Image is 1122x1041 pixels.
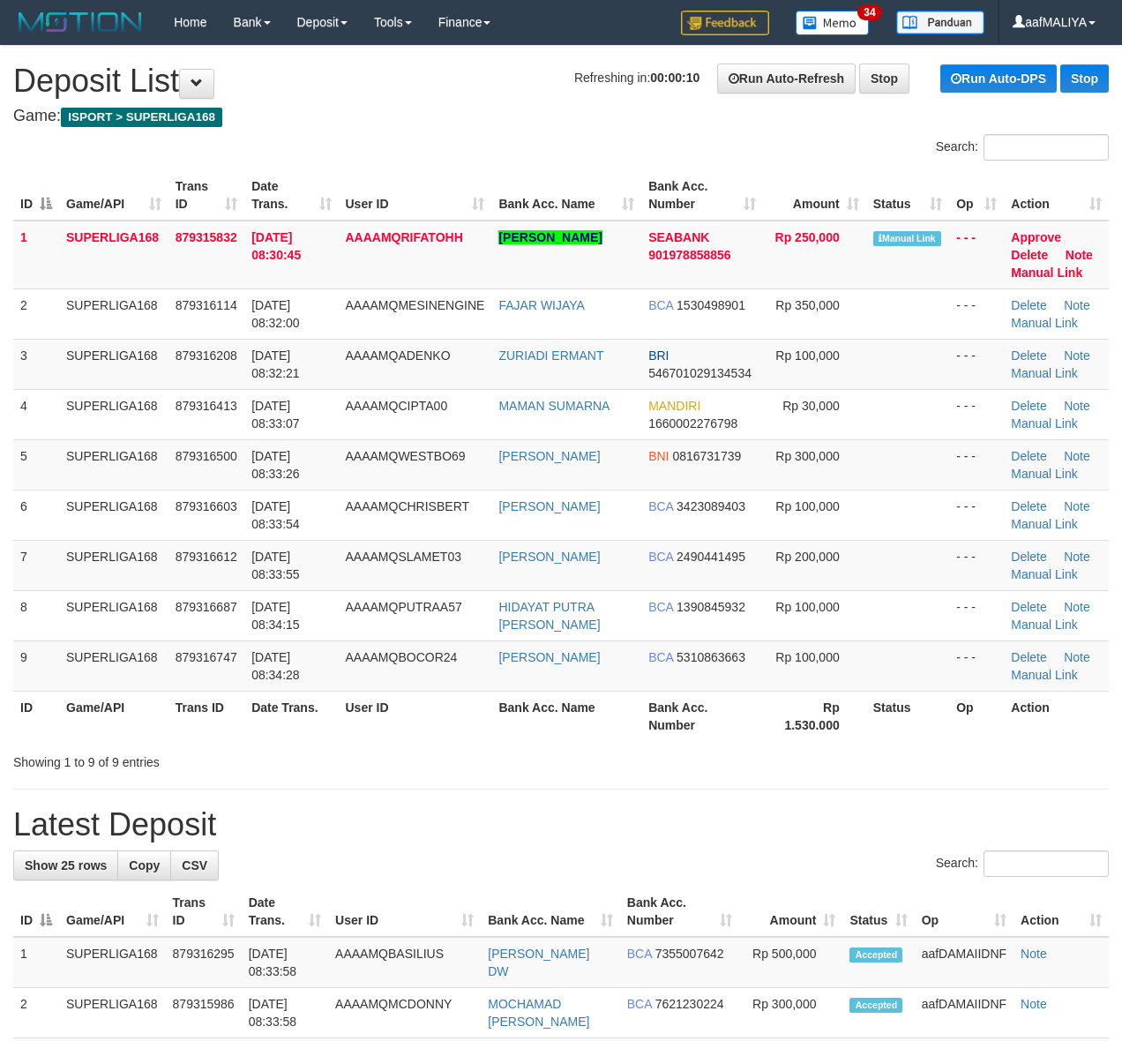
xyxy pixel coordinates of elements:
span: Rp 30,000 [782,399,840,413]
a: CSV [170,850,219,880]
span: BCA [648,550,673,564]
td: aafDAMAIIDNF [915,937,1014,988]
a: Copy [117,850,171,880]
td: - - - [949,339,1004,389]
label: Search: [936,134,1109,161]
span: 879316413 [176,399,237,413]
span: AAAAMQWESTBO69 [346,449,466,463]
a: Note [1064,348,1090,363]
a: Manual Link [1011,517,1078,531]
th: Op: activate to sort column ascending [949,170,1004,221]
td: - - - [949,439,1004,490]
a: Note [1021,947,1047,961]
a: Delete [1011,348,1046,363]
a: Manual Link [1011,316,1078,330]
td: SUPERLIGA168 [59,937,166,988]
span: Accepted [849,998,902,1013]
span: BRI [648,348,669,363]
span: [DATE] 08:30:45 [251,230,301,262]
th: Op [949,691,1004,741]
span: Copy [129,858,160,872]
th: Game/API: activate to sort column ascending [59,170,168,221]
th: Trans ID: activate to sort column ascending [166,887,242,937]
a: Manual Link [1011,366,1078,380]
span: Rp 100,000 [775,499,839,513]
img: MOTION_logo.png [13,9,147,35]
th: Game/API [59,691,168,741]
td: SUPERLIGA168 [59,640,168,691]
td: SUPERLIGA168 [59,439,168,490]
th: Action: activate to sort column ascending [1014,887,1109,937]
span: [DATE] 08:33:54 [251,499,300,531]
td: - - - [949,490,1004,540]
span: Copy 2490441495 to clipboard [677,550,745,564]
span: AAAAMQCIPTA00 [346,399,448,413]
td: aafDAMAIIDNF [915,988,1014,1038]
span: 879316603 [176,499,237,513]
td: 4 [13,389,59,439]
td: 6 [13,490,59,540]
a: HIDAYAT PUTRA [PERSON_NAME] [498,600,600,632]
a: ZURIADI ERMANT [498,348,603,363]
a: Approve [1011,230,1061,244]
a: Run Auto-DPS [940,64,1057,93]
span: BCA [648,600,673,614]
span: 879316114 [176,298,237,312]
th: Game/API: activate to sort column ascending [59,887,166,937]
input: Search: [984,134,1109,161]
a: Note [1064,650,1090,664]
span: MANDIRI [648,399,700,413]
td: 8 [13,590,59,640]
a: [PERSON_NAME] DW [488,947,589,978]
span: Copy 5310863663 to clipboard [677,650,745,664]
span: [DATE] 08:34:15 [251,600,300,632]
a: MAMAN SUMARNA [498,399,610,413]
img: Feedback.jpg [681,11,769,35]
span: Copy 901978858856 to clipboard [648,248,730,262]
span: [DATE] 08:32:00 [251,298,300,330]
td: 879315986 [166,988,242,1038]
td: SUPERLIGA168 [59,490,168,540]
th: Bank Acc. Name [491,691,641,741]
th: User ID: activate to sort column ascending [339,170,492,221]
th: Trans ID: activate to sort column ascending [168,170,244,221]
a: [PERSON_NAME] [498,449,600,463]
a: Show 25 rows [13,850,118,880]
th: Op: activate to sort column ascending [915,887,1014,937]
span: Manually Linked [873,231,941,246]
span: AAAAMQBOCOR24 [346,650,458,664]
td: SUPERLIGA168 [59,221,168,289]
a: [PERSON_NAME] [498,550,600,564]
span: Rp 100,000 [775,600,839,614]
span: [DATE] 08:32:21 [251,348,300,380]
span: [DATE] 08:33:55 [251,550,300,581]
span: Refreshing in: [574,71,699,85]
th: User ID [339,691,492,741]
a: Stop [1060,64,1109,93]
th: Bank Acc. Number: activate to sort column ascending [620,887,739,937]
a: Manual Link [1011,467,1078,481]
td: [DATE] 08:33:58 [242,988,328,1038]
td: 9 [13,640,59,691]
span: AAAAMQADENKO [346,348,451,363]
th: Trans ID [168,691,244,741]
strong: 00:00:10 [650,71,699,85]
span: Rp 100,000 [775,650,839,664]
td: [DATE] 08:33:58 [242,937,328,988]
span: Rp 350,000 [775,298,839,312]
a: Note [1064,399,1090,413]
td: SUPERLIGA168 [59,590,168,640]
h1: Latest Deposit [13,807,1109,843]
img: Button%20Memo.svg [796,11,870,35]
td: - - - [949,540,1004,590]
td: AAAAMQBASILIUS [328,937,481,988]
td: 7 [13,540,59,590]
span: AAAAMQPUTRAA57 [346,600,462,614]
th: Action: activate to sort column ascending [1004,170,1109,221]
a: Note [1064,550,1090,564]
span: Rp 100,000 [775,348,839,363]
td: 5 [13,439,59,490]
th: Date Trans.: activate to sort column ascending [242,887,328,937]
span: BCA [648,650,673,664]
span: BCA [648,298,673,312]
